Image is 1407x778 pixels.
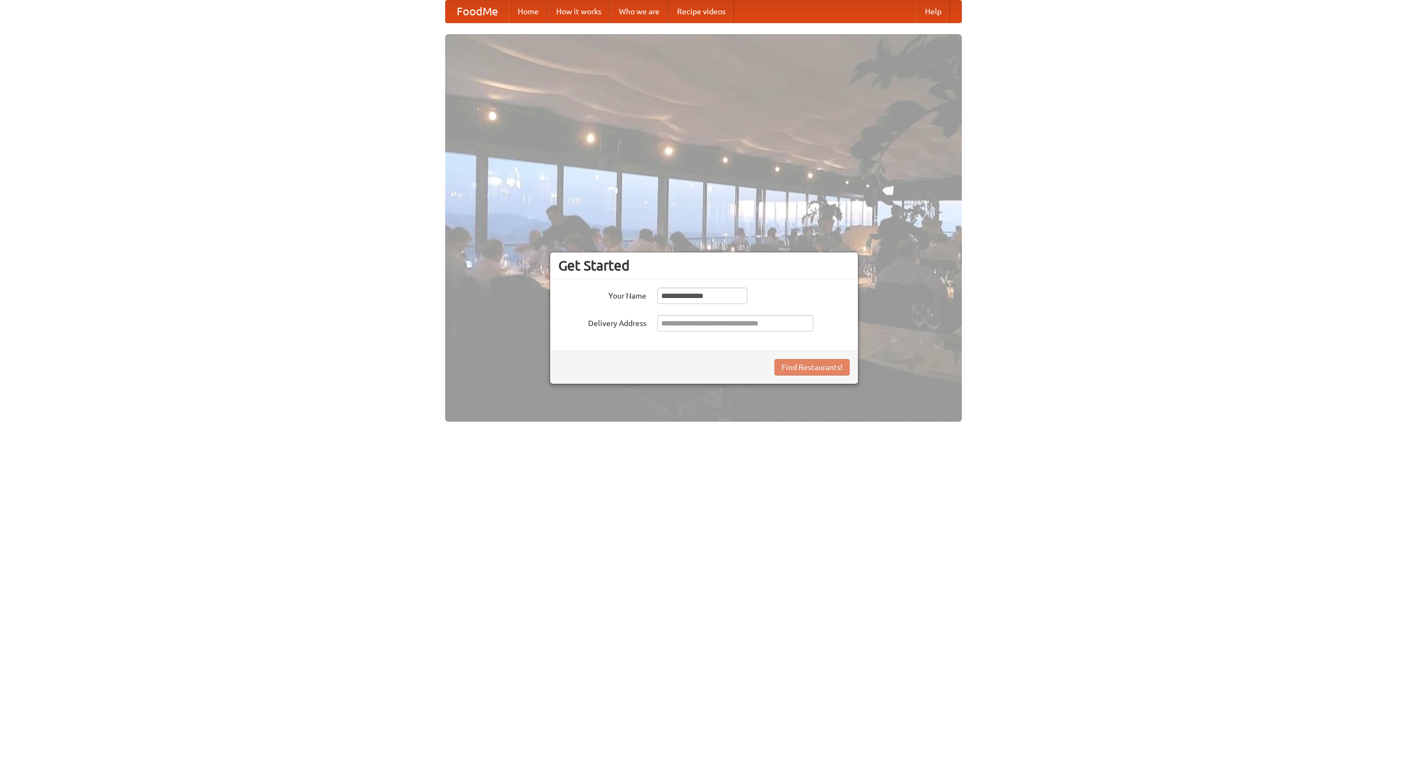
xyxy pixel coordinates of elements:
a: FoodMe [446,1,509,23]
a: Home [509,1,547,23]
a: Who we are [610,1,668,23]
a: Recipe videos [668,1,734,23]
button: Find Restaurants! [774,359,850,376]
a: How it works [547,1,610,23]
label: Your Name [558,288,646,301]
label: Delivery Address [558,315,646,329]
a: Help [916,1,950,23]
h3: Get Started [558,257,850,274]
